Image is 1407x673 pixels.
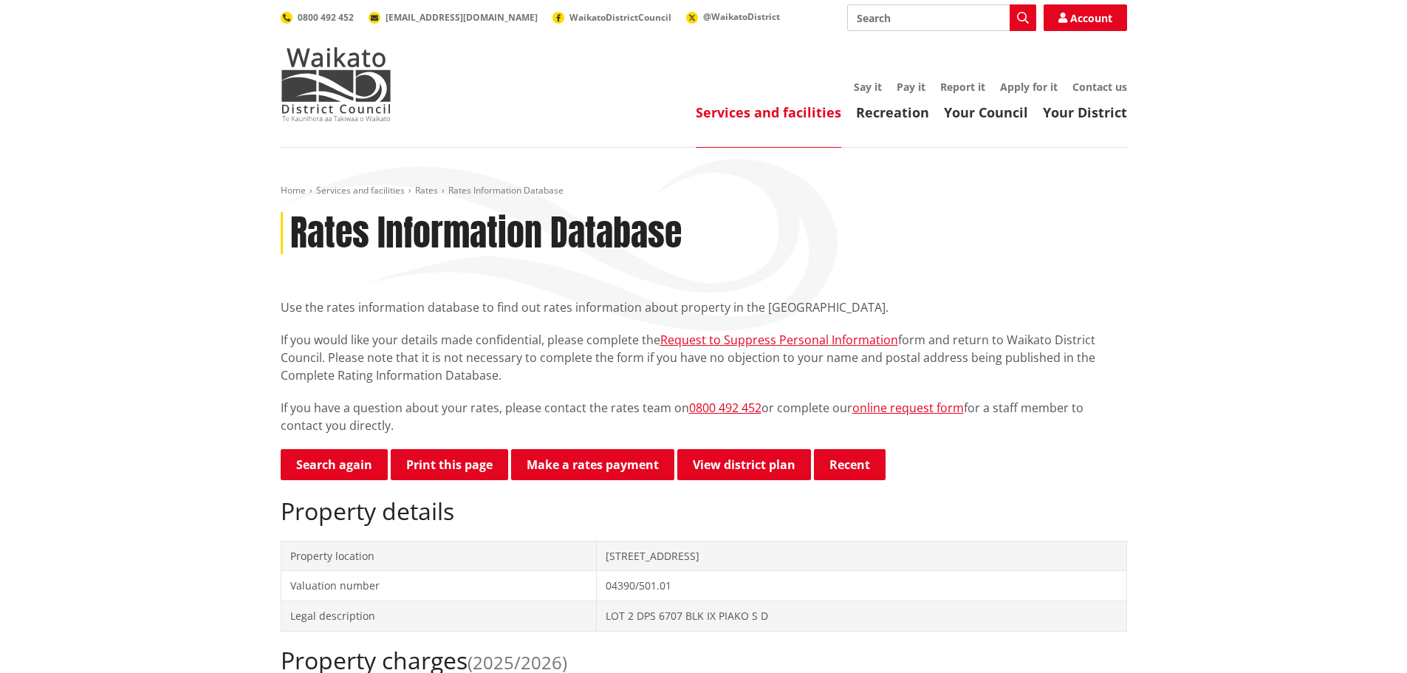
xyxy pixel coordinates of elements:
span: 0800 492 452 [298,11,354,24]
td: Legal description [281,601,597,631]
p: If you have a question about your rates, please contact the rates team on or complete our for a s... [281,399,1127,434]
a: [EMAIL_ADDRESS][DOMAIN_NAME] [369,11,538,24]
td: LOT 2 DPS 6707 BLK IX PIAKO S D [597,601,1126,631]
a: 0800 492 452 [281,11,354,24]
input: Search input [847,4,1036,31]
nav: breadcrumb [281,185,1127,197]
a: Account [1044,4,1127,31]
span: @WaikatoDistrict [703,10,780,23]
a: Rates [415,184,438,197]
a: online request form [852,400,964,416]
a: 0800 492 452 [689,400,761,416]
a: Recreation [856,103,929,121]
a: WaikatoDistrictCouncil [552,11,671,24]
a: Request to Suppress Personal Information [660,332,898,348]
a: Home [281,184,306,197]
p: If you would like your details made confidential, please complete the form and return to Waikato ... [281,331,1127,384]
td: Property location [281,541,597,571]
a: Your Council [944,103,1028,121]
span: WaikatoDistrictCouncil [569,11,671,24]
a: Search again [281,449,388,480]
td: Valuation number [281,571,597,601]
td: 04390/501.01 [597,571,1126,601]
a: Report it [940,80,985,94]
a: Pay it [897,80,925,94]
a: Services and facilities [316,184,405,197]
h2: Property details [281,497,1127,525]
a: Apply for it [1000,80,1058,94]
button: Recent [814,449,886,480]
a: @WaikatoDistrict [686,10,780,23]
button: Print this page [391,449,508,480]
span: [EMAIL_ADDRESS][DOMAIN_NAME] [386,11,538,24]
h1: Rates Information Database [290,212,682,255]
a: Services and facilities [696,103,841,121]
a: View district plan [677,449,811,480]
p: Use the rates information database to find out rates information about property in the [GEOGRAPHI... [281,298,1127,316]
a: Say it [854,80,882,94]
a: Your District [1043,103,1127,121]
img: Waikato District Council - Te Kaunihera aa Takiwaa o Waikato [281,47,391,121]
td: [STREET_ADDRESS] [597,541,1126,571]
a: Contact us [1072,80,1127,94]
a: Make a rates payment [511,449,674,480]
span: Rates Information Database [448,184,564,197]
